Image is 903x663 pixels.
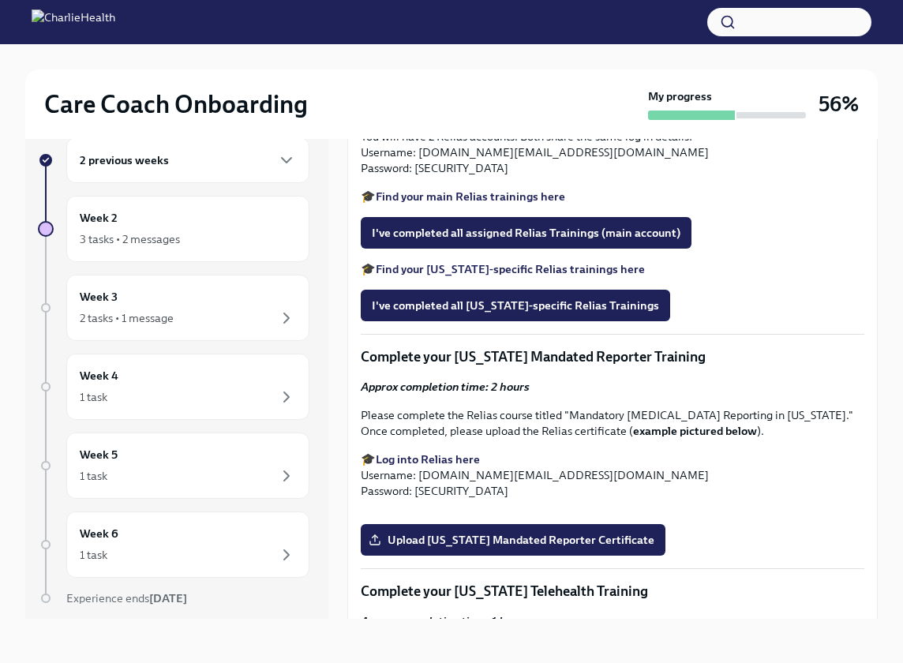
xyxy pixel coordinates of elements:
[361,290,670,321] button: I've completed all [US_STATE]-specific Relias Trainings
[361,614,523,628] strong: Approx completion time: 1 hour
[361,524,665,556] label: Upload [US_STATE] Mandated Reporter Certificate
[32,9,115,35] img: CharlieHealth
[372,225,680,241] span: I've completed all assigned Relias Trainings (main account)
[376,452,480,466] a: Log into Relias here
[38,511,309,578] a: Week 61 task
[361,217,691,249] button: I've completed all assigned Relias Trainings (main account)
[361,582,864,601] p: Complete your [US_STATE] Telehealth Training
[80,525,118,542] h6: Week 6
[80,288,118,305] h6: Week 3
[80,209,118,227] h6: Week 2
[361,347,864,366] p: Complete your [US_STATE] Mandated Reporter Training
[376,189,565,204] a: Find your main Relias trainings here
[38,354,309,420] a: Week 41 task
[38,433,309,499] a: Week 51 task
[361,380,530,394] strong: Approx completion time: 2 hours
[44,88,308,120] h2: Care Coach Onboarding
[372,532,654,548] span: Upload [US_STATE] Mandated Reporter Certificate
[80,547,107,563] div: 1 task
[361,261,864,277] p: 🎓
[372,298,659,313] span: I've completed all [US_STATE]-specific Relias Trainings
[38,196,309,262] a: Week 23 tasks • 2 messages
[66,591,187,605] span: Experience ends
[80,152,169,169] h6: 2 previous weeks
[80,367,118,384] h6: Week 4
[80,310,174,326] div: 2 tasks • 1 message
[66,137,309,183] div: 2 previous weeks
[80,468,107,484] div: 1 task
[80,389,107,405] div: 1 task
[633,424,757,438] strong: example pictured below
[361,189,864,204] p: 🎓
[361,407,864,439] p: Please complete the Relias course titled "Mandatory [MEDICAL_DATA] Reporting in [US_STATE]." Once...
[376,262,645,276] a: Find your [US_STATE]-specific Relias trainings here
[648,88,712,104] strong: My progress
[149,591,187,605] strong: [DATE]
[361,451,864,499] p: 🎓 Username: [DOMAIN_NAME][EMAIL_ADDRESS][DOMAIN_NAME] Password: [SECURITY_DATA]
[819,90,859,118] h3: 56%
[38,275,309,341] a: Week 32 tasks • 1 message
[80,446,118,463] h6: Week 5
[361,129,864,176] p: You will have 2 Relias accounts. Both share the same log in details: Username: [DOMAIN_NAME][EMAI...
[80,231,180,247] div: 3 tasks • 2 messages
